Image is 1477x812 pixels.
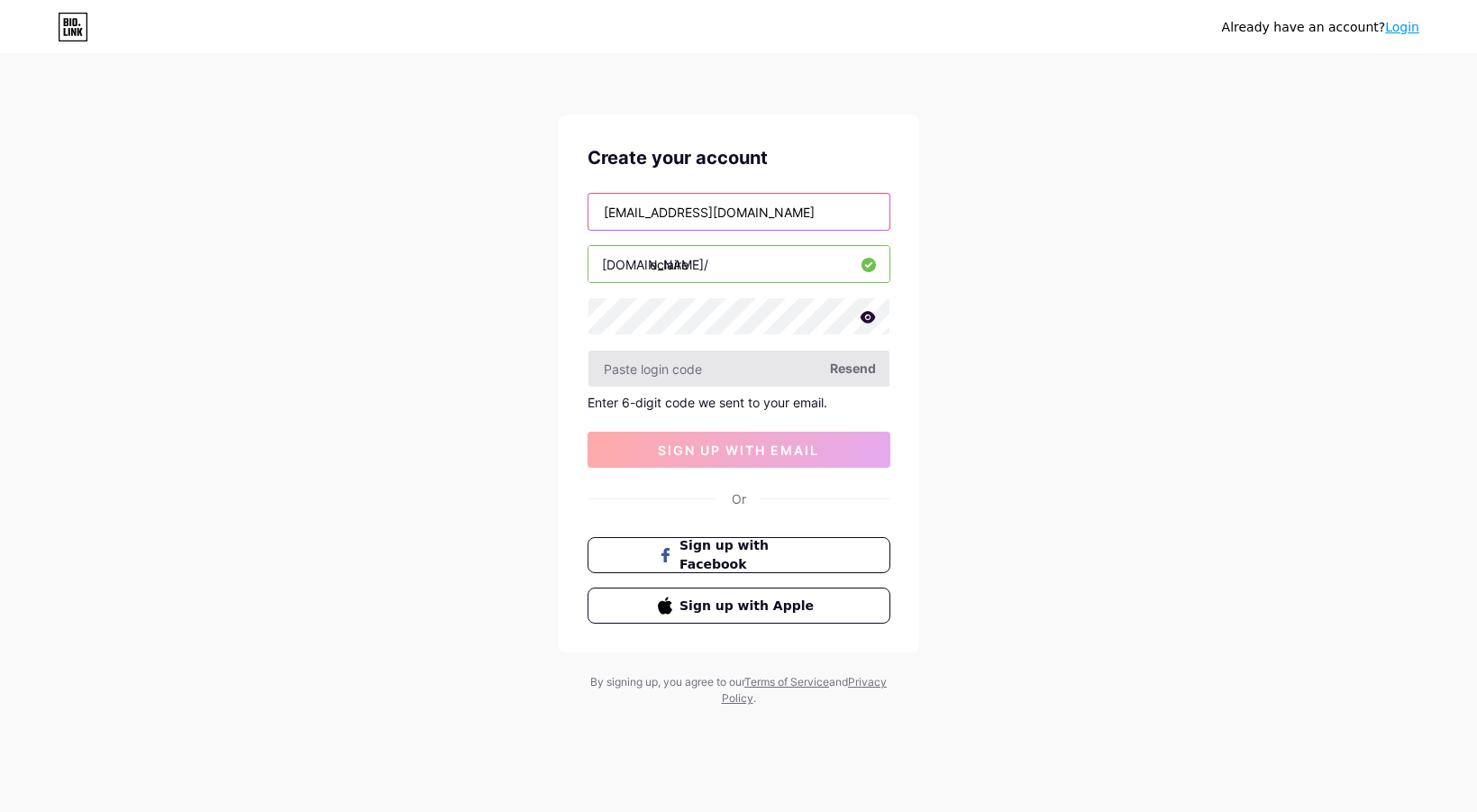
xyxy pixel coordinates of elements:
[744,675,829,689] a: Terms of Service
[588,351,889,387] input: Paste login code
[588,432,890,468] button: sign up with email
[1385,20,1419,34] a: Login
[588,246,889,282] input: username
[679,536,819,574] span: Sign up with Facebook
[588,588,890,624] button: Sign up with Apple
[586,674,892,707] div: By signing up, you agree to our and .
[588,395,890,410] div: Enter 6-digit code we sent to your email.
[658,442,819,458] span: sign up with email
[588,194,889,230] input: Email
[588,537,890,573] button: Sign up with Facebook
[588,144,890,171] div: Create your account
[732,489,746,508] div: Or
[1222,18,1419,37] div: Already have an account?
[679,597,819,616] span: Sign up with Apple
[602,255,708,274] div: [DOMAIN_NAME]/
[830,359,876,378] span: Resend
